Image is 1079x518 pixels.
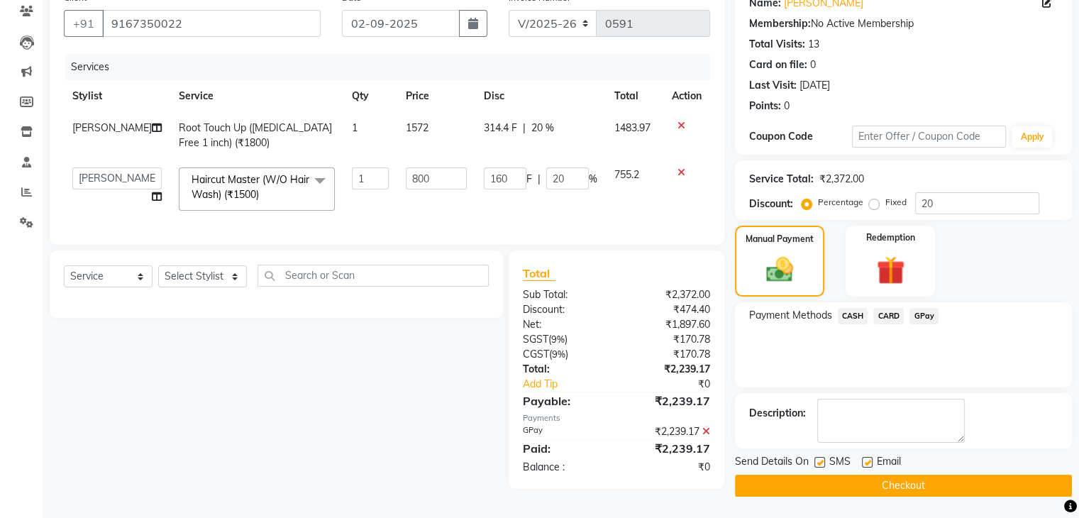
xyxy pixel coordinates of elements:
button: Apply [1012,126,1052,148]
div: ( ) [512,347,616,362]
span: 1483.97 [614,121,651,134]
div: Paid: [512,440,616,457]
div: ₹2,239.17 [616,362,721,377]
input: Search or Scan [258,265,489,287]
div: Payable: [512,392,616,409]
span: Root Touch Up ([MEDICAL_DATA] Free 1 inch) (₹1800) [179,121,332,149]
th: Qty [343,80,397,112]
div: Points: [749,99,781,114]
th: Service [170,80,343,112]
span: Payment Methods [749,308,832,323]
div: ₹0 [633,377,720,392]
span: 755.2 [614,168,639,181]
div: Card on file: [749,57,807,72]
div: Discount: [749,197,793,211]
div: Coupon Code [749,129,852,144]
div: Services [65,54,721,80]
div: Description: [749,406,806,421]
span: 9% [551,334,565,345]
label: Fixed [885,196,907,209]
img: _cash.svg [758,254,802,285]
a: x [259,188,265,201]
th: Stylist [64,80,170,112]
div: Net: [512,317,616,332]
div: ₹2,239.17 [616,440,721,457]
span: CGST [523,348,549,360]
span: Email [877,454,901,472]
div: [DATE] [799,78,830,93]
span: GPay [909,308,939,324]
th: Price [397,80,475,112]
div: 0 [810,57,816,72]
span: Haircut Master (W/O Hair Wash) (₹1500) [192,173,309,201]
div: Discount: [512,302,616,317]
div: Sub Total: [512,287,616,302]
div: ₹2,372.00 [819,172,864,187]
div: ₹474.40 [616,302,721,317]
div: 13 [808,37,819,52]
span: SMS [829,454,851,472]
span: 9% [552,348,565,360]
span: Total [523,266,555,281]
div: 0 [784,99,790,114]
div: GPay [512,424,616,439]
span: 1 [352,121,358,134]
label: Redemption [866,231,915,244]
div: ₹1,897.60 [616,317,721,332]
div: ( ) [512,332,616,347]
div: Balance : [512,460,616,475]
div: Payments [523,412,710,424]
div: ₹170.78 [616,332,721,347]
span: Send Details On [735,454,809,472]
button: Checkout [735,475,1072,497]
div: Membership: [749,16,811,31]
div: ₹2,239.17 [616,392,721,409]
a: Add Tip [512,377,633,392]
span: CASH [838,308,868,324]
th: Disc [475,80,606,112]
div: ₹2,372.00 [616,287,721,302]
span: 20 % [531,121,554,136]
div: Total Visits: [749,37,805,52]
span: F [526,172,532,187]
span: | [538,172,541,187]
div: Total: [512,362,616,377]
span: [PERSON_NAME] [72,121,152,134]
input: Search by Name/Mobile/Email/Code [102,10,321,37]
img: _gift.svg [868,253,914,288]
th: Total [606,80,663,112]
label: Manual Payment [746,233,814,246]
div: ₹2,239.17 [616,424,721,439]
div: ₹170.78 [616,347,721,362]
span: 314.4 F [484,121,517,136]
span: 1572 [406,121,428,134]
div: Last Visit: [749,78,797,93]
input: Enter Offer / Coupon Code [852,126,1007,148]
span: % [589,172,597,187]
div: No Active Membership [749,16,1058,31]
span: SGST [523,333,548,346]
span: | [523,121,526,136]
div: Service Total: [749,172,814,187]
label: Percentage [818,196,863,209]
button: +91 [64,10,104,37]
th: Action [663,80,710,112]
div: ₹0 [616,460,721,475]
span: CARD [873,308,904,324]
